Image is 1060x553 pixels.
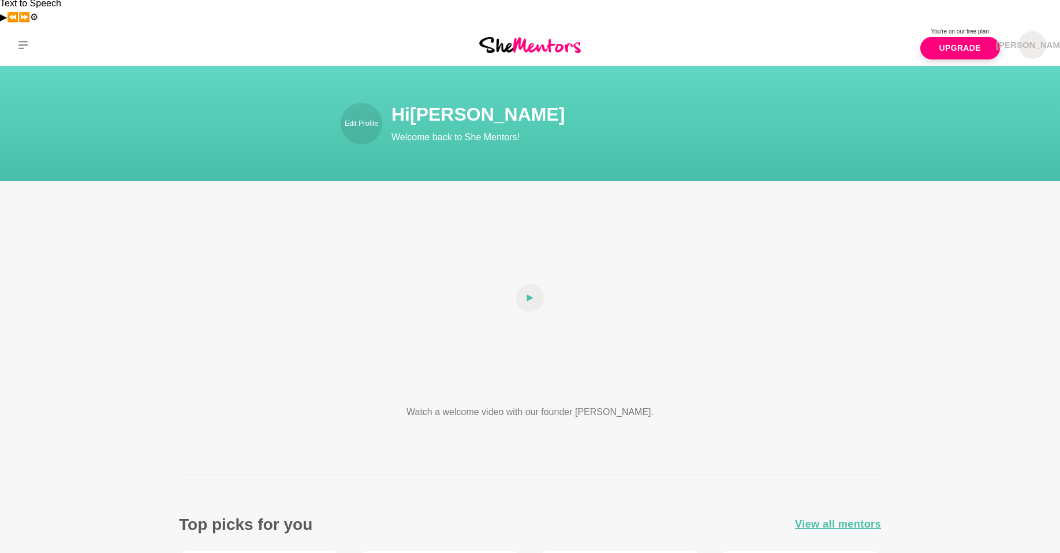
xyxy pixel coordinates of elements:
[1018,31,1046,59] a: [PERSON_NAME]
[341,103,382,144] a: Edit Profile
[795,516,881,533] a: View all mentors
[920,27,1000,36] p: You're on our free plan
[391,103,807,126] h1: Hi [PERSON_NAME]
[920,37,1000,59] a: Upgrade
[18,10,30,24] button: Forward
[364,405,696,419] p: Watch a welcome video with our founder [PERSON_NAME].
[391,130,807,144] p: Welcome back to She Mentors!
[7,10,18,24] button: Previous
[345,118,378,129] p: Edit Profile
[30,10,38,24] button: Settings
[479,37,581,53] img: She Mentors Logo
[179,514,312,535] h3: Top picks for you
